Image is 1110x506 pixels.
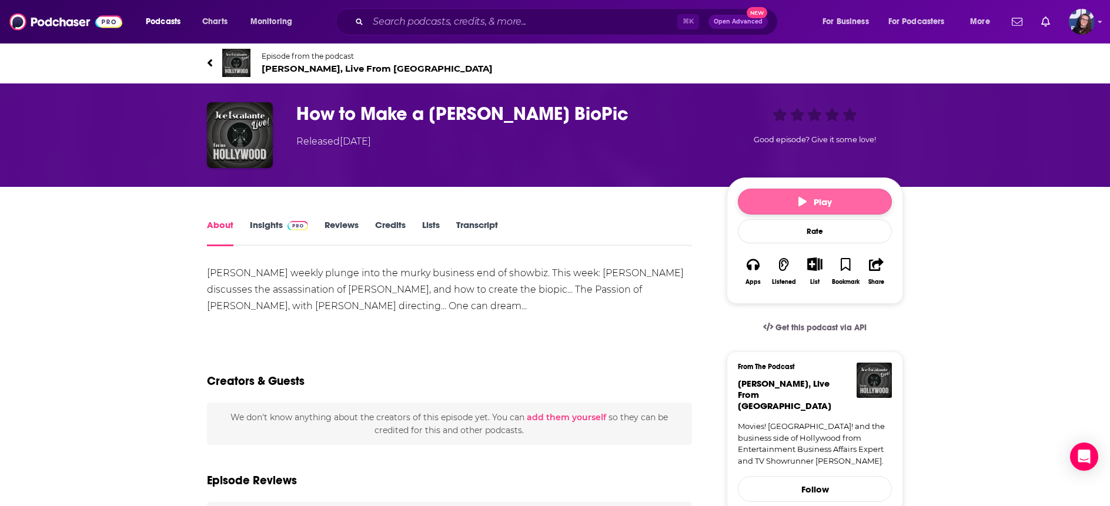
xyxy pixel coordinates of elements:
a: Joe Escalante, Live From Hollywood [738,378,831,411]
span: For Business [823,14,869,30]
a: Movies! [GEOGRAPHIC_DATA]! and the business side of Hollywood from Entertainment Business Affairs... [738,421,892,467]
button: add them yourself [527,413,606,422]
div: Bookmark [832,279,860,286]
div: List [810,278,820,286]
a: InsightsPodchaser Pro [250,219,308,246]
a: Credits [375,219,406,246]
span: Episode from the podcast [262,52,493,61]
span: Monitoring [250,14,292,30]
button: Listened [768,250,799,293]
img: How to Make a Charlie Kirk BioPic [207,102,273,168]
a: Get this podcast via API [754,313,876,342]
a: Transcript [456,219,498,246]
a: Joe Escalante, Live From HollywoodEpisode from the podcast[PERSON_NAME], Live From [GEOGRAPHIC_DATA] [207,49,555,77]
button: Share [861,250,892,293]
span: We don't know anything about the creators of this episode yet . You can so they can be credited f... [230,412,668,435]
div: Show More ButtonList [800,250,830,293]
span: Play [798,196,832,207]
input: Search podcasts, credits, & more... [368,12,677,31]
button: Bookmark [830,250,861,293]
h3: Episode Reviews [207,473,297,488]
button: Apps [738,250,768,293]
span: Get this podcast via API [775,323,867,333]
button: Show profile menu [1069,9,1095,35]
button: open menu [242,12,307,31]
button: Play [738,189,892,215]
img: Joe Escalante, Live From Hollywood [857,363,892,398]
span: Podcasts [146,14,180,30]
div: Apps [745,279,761,286]
div: Open Intercom Messenger [1070,443,1098,471]
div: [PERSON_NAME] weekly plunge into the murky business end of showbiz. This week: [PERSON_NAME] disc... [207,265,692,314]
button: open menu [962,12,1005,31]
button: Open AdvancedNew [708,15,768,29]
img: User Profile [1069,9,1095,35]
span: [PERSON_NAME], Live From [GEOGRAPHIC_DATA] [738,378,831,411]
button: Follow [738,476,892,502]
div: Listened [772,279,796,286]
span: Good episode? Give it some love! [754,135,876,144]
a: Show notifications dropdown [1037,12,1055,32]
img: Podchaser Pro [287,221,308,230]
a: Lists [422,219,440,246]
span: ⌘ K [677,14,699,29]
a: Show notifications dropdown [1007,12,1027,32]
div: Released [DATE] [296,135,371,149]
h1: How to Make a Charlie Kirk BioPic [296,102,708,125]
span: Logged in as CallieDaruk [1069,9,1095,35]
button: Show More Button [803,257,827,270]
div: Search podcasts, credits, & more... [347,8,789,35]
span: Charts [202,14,228,30]
img: Joe Escalante, Live From Hollywood [222,49,250,77]
h3: From The Podcast [738,363,882,371]
button: open menu [881,12,962,31]
span: For Podcasters [888,14,945,30]
div: Rate [738,219,892,243]
div: Share [868,279,884,286]
button: open menu [138,12,196,31]
a: Charts [195,12,235,31]
span: Open Advanced [714,19,763,25]
button: open menu [814,12,884,31]
span: New [747,7,768,18]
a: About [207,219,233,246]
span: [PERSON_NAME], Live From [GEOGRAPHIC_DATA] [262,63,493,74]
h2: Creators & Guests [207,374,305,388]
img: Podchaser - Follow, Share and Rate Podcasts [9,11,122,33]
span: More [970,14,990,30]
a: Reviews [325,219,359,246]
